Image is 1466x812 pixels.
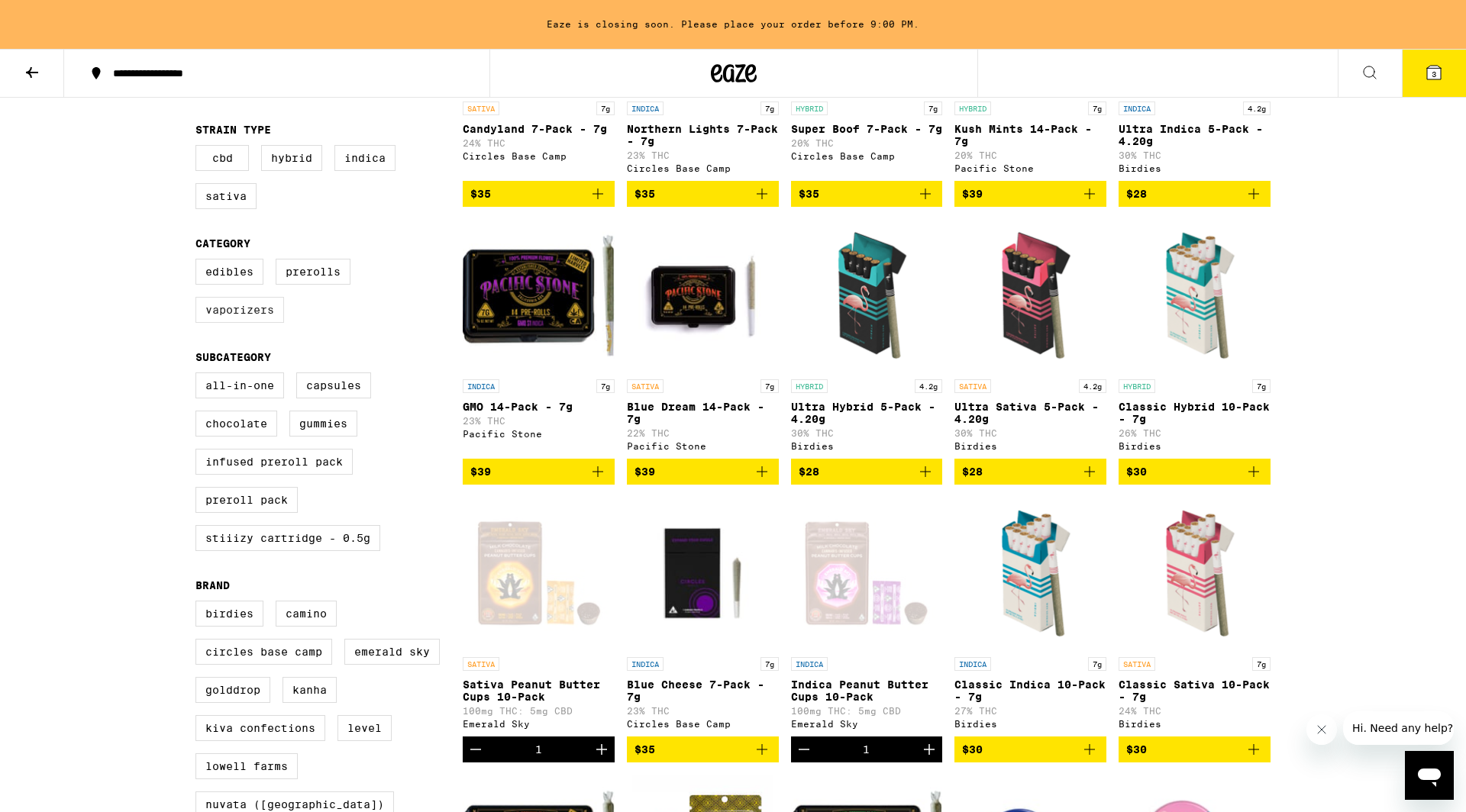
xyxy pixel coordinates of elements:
[463,151,615,161] div: Circles Base Camp
[635,466,655,478] span: $39
[463,101,499,115] p: SATIVA
[791,123,943,135] p: Super Boof 7-Pack - 7g
[1252,379,1271,393] p: 7g
[195,411,277,437] label: Chocolate
[470,188,491,200] span: $35
[954,219,1106,372] img: Birdies - Ultra Sativa 5-Pack - 4.20g
[635,743,655,756] span: $35
[627,497,779,649] img: Circles Base Camp - Blue Cheese 7-Pack - 7g
[463,219,615,459] a: Open page for GMO 14-Pack - 7g from Pacific Stone
[1119,459,1271,485] button: Add to bag
[627,736,779,762] button: Add to bag
[954,123,1106,147] p: Kush Mints 14-Pack - 7g
[791,706,943,716] p: 100mg THC: 5mg CBD
[195,487,298,513] label: Preroll Pack
[954,101,991,115] p: HYBRID
[1119,678,1271,703] p: Classic Sativa 10-Pack - 7g
[337,715,392,741] label: LEVEL
[627,428,779,438] p: 22% THC
[791,181,943,207] button: Add to bag
[195,259,263,285] label: Edibles
[1405,751,1454,800] iframe: Button to launch messaging window
[463,379,499,393] p: INDICA
[195,715,325,741] label: Kiva Confections
[954,150,1106,160] p: 20% THC
[627,150,779,160] p: 23% THC
[954,678,1106,703] p: Classic Indica 10-Pack - 7g
[627,497,779,736] a: Open page for Blue Cheese 7-Pack - 7g from Circles Base Camp
[791,219,943,459] a: Open page for Ultra Hybrid 5-Pack - 4.20g from Birdies
[962,466,983,478] span: $28
[195,372,284,398] label: All-In-One
[760,379,779,393] p: 7g
[954,379,991,393] p: SATIVA
[627,101,664,115] p: INDICA
[954,163,1106,173] div: Pacific Stone
[627,678,779,703] p: Blue Cheese 7-Pack - 7g
[1119,123,1271,147] p: Ultra Indica 5-Pack - 4.20g
[627,181,779,207] button: Add to bag
[334,145,396,171] label: Indica
[1119,719,1271,729] div: Birdies
[283,677,337,703] label: Kanha
[791,497,943,736] a: Open page for Indica Peanut Butter Cups 10-Pack from Emerald Sky
[195,639,332,665] label: Circles Base Camp
[791,459,943,485] button: Add to bag
[195,579,230,591] legend: Brand
[954,181,1106,207] button: Add to bag
[463,401,615,413] p: GMO 14-Pack - 7g
[915,379,942,393] p: 4.2g
[863,743,870,756] div: 1
[463,719,615,729] div: Emerald Sky
[954,441,1106,451] div: Birdies
[627,459,779,485] button: Add to bag
[627,163,779,173] div: Circles Base Camp
[627,379,664,393] p: SATIVA
[1119,736,1271,762] button: Add to bag
[1126,188,1147,200] span: $28
[195,183,257,209] label: Sativa
[1119,497,1271,736] a: Open page for Classic Sativa 10-Pack - 7g from Birdies
[463,657,499,671] p: SATIVA
[791,736,817,762] button: Decrement
[791,401,943,425] p: Ultra Hybrid 5-Pack - 4.20g
[760,101,779,115] p: 7g
[954,719,1106,729] div: Birdies
[1119,441,1271,451] div: Birdies
[1119,101,1155,115] p: INDICA
[195,449,353,475] label: Infused Preroll Pack
[463,706,615,716] p: 100mg THC: 5mg CBD
[1119,219,1271,372] img: Birdies - Classic Hybrid 10-Pack - 7g
[627,657,664,671] p: INDICA
[799,466,819,478] span: $28
[195,297,284,323] label: Vaporizers
[627,123,779,147] p: Northern Lights 7-Pack - 7g
[1119,497,1271,649] img: Birdies - Classic Sativa 10-Pack - 7g
[463,123,615,135] p: Candyland 7-Pack - 7g
[276,601,337,627] label: Camino
[1126,466,1147,478] span: $30
[535,743,542,756] div: 1
[1088,101,1106,115] p: 7g
[924,101,942,115] p: 7g
[596,101,615,115] p: 7g
[791,678,943,703] p: Indica Peanut Butter Cups 10-Pack
[954,706,1106,716] p: 27% THC
[463,497,615,736] a: Open page for Sativa Peanut Butter Cups 10-Pack from Emerald Sky
[1306,714,1337,745] iframe: Close message
[962,743,983,756] span: $30
[463,736,489,762] button: Decrement
[1088,657,1106,671] p: 7g
[195,677,270,703] label: GoldDrop
[1126,743,1147,756] span: $30
[760,657,779,671] p: 7g
[195,351,271,363] legend: Subcategory
[195,753,298,779] label: Lowell Farms
[1252,657,1271,671] p: 7g
[463,459,615,485] button: Add to bag
[1119,163,1271,173] div: Birdies
[791,657,828,671] p: INDICA
[1343,711,1454,745] iframe: Message from company
[1119,379,1155,393] p: HYBRID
